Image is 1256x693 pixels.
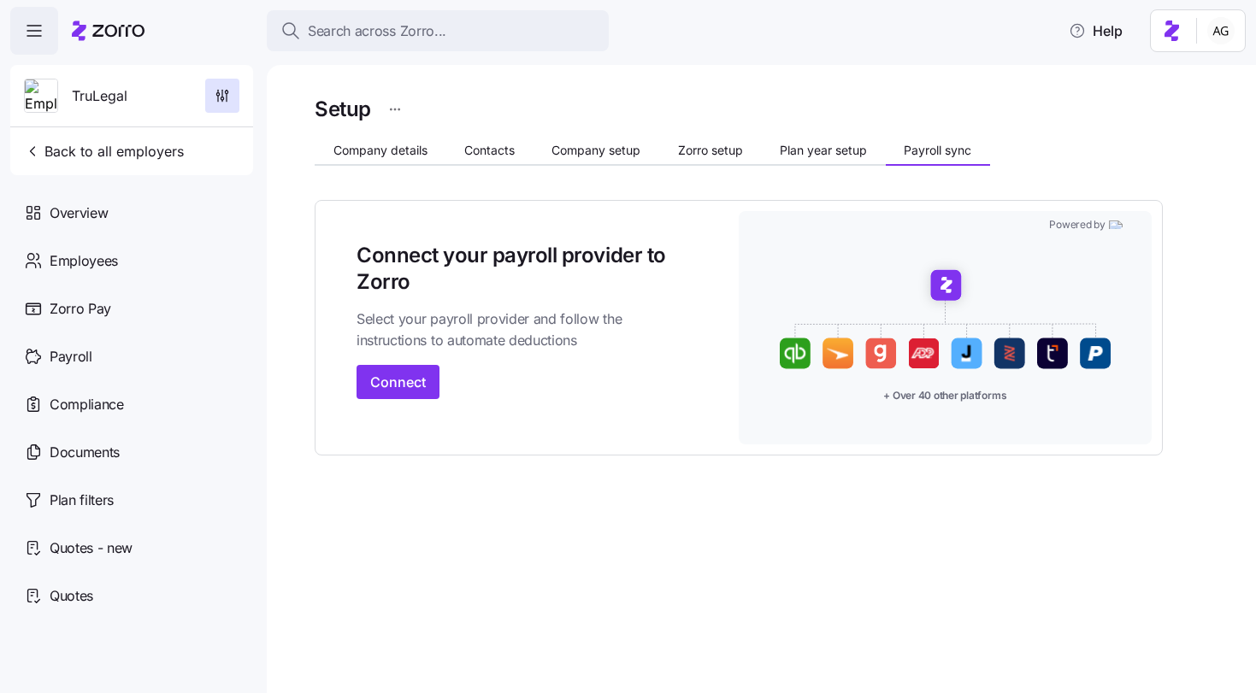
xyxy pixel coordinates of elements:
[10,189,253,237] a: Overview
[50,490,114,511] span: Plan filters
[50,250,118,272] span: Employees
[50,442,120,463] span: Documents
[333,144,428,156] span: Company details
[1109,220,1138,229] img: Person sitting and waiting with coffee and laptop
[50,298,111,320] span: Zorro Pay
[1069,21,1123,41] span: Help
[308,21,446,42] span: Search across Zorro...
[25,79,57,114] img: Employer logo
[24,141,184,162] span: Back to all employers
[50,203,108,224] span: Overview
[50,585,93,607] span: Quotes
[10,572,253,620] a: Quotes
[315,96,371,122] h1: Setup
[904,144,971,156] span: Payroll sync
[1207,17,1235,44] img: 5fc55c57e0610270ad857448bea2f2d5
[551,144,640,156] span: Company setup
[370,372,426,392] span: Connect
[10,332,253,380] a: Payroll
[678,144,743,156] span: Zorro setup
[780,144,867,156] span: Plan year setup
[1055,14,1136,48] button: Help
[780,389,1111,403] span: + Over 40 other platforms
[10,237,253,285] a: Employees
[10,428,253,476] a: Documents
[10,285,253,332] a: Zorro Pay
[50,394,124,415] span: Compliance
[357,242,694,295] h1: Connect your payroll provider to Zorro
[357,308,694,351] span: Select your payroll provider and follow the instructions to automate deductions
[10,380,253,428] a: Compliance
[10,524,253,572] a: Quotes - new
[50,346,92,367] span: Payroll
[72,85,127,107] span: TruLegal
[464,144,515,156] span: Contacts
[357,365,439,399] button: Connect
[17,134,191,168] button: Back to all employers
[10,476,253,524] a: Plan filters
[50,537,133,559] span: Quotes - new
[267,10,609,51] button: Search across Zorro...
[1049,218,1106,232] span: Powered by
